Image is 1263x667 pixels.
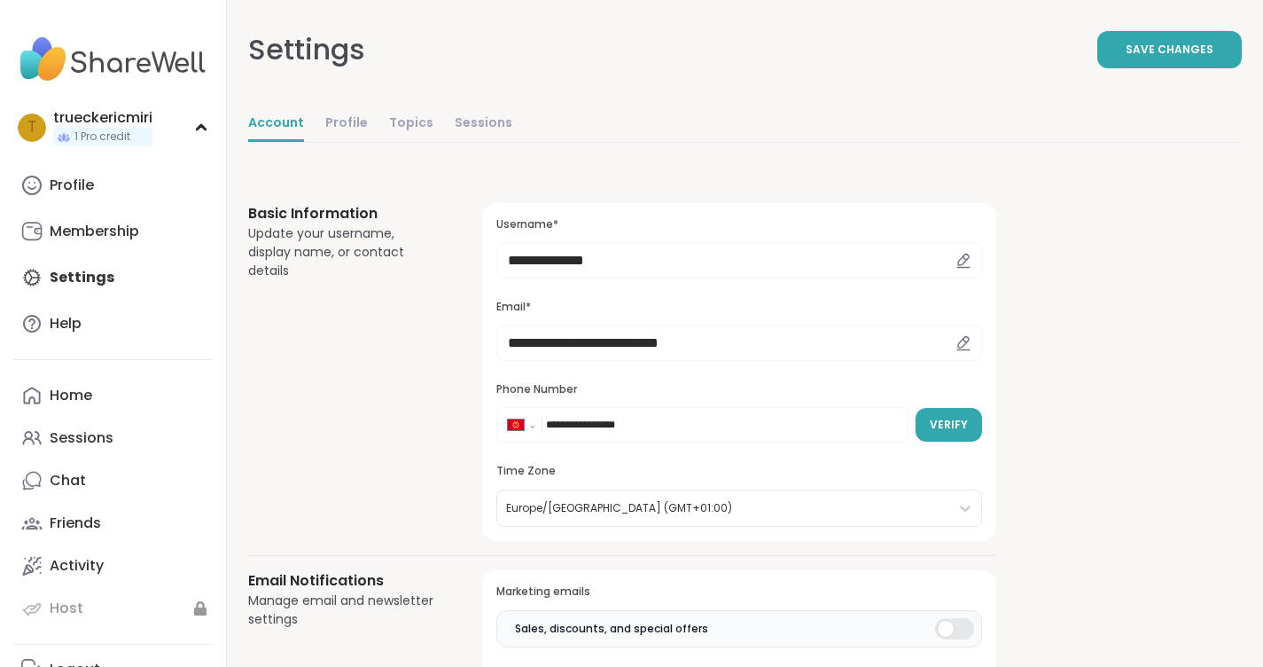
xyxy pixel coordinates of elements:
div: Membership [50,222,139,241]
div: Host [50,599,83,618]
a: Sessions [455,106,512,142]
span: Save Changes [1126,42,1213,58]
a: Membership [14,210,212,253]
a: Friends [14,502,212,545]
a: Topics [389,106,433,142]
span: Sales, discounts, and special offers [515,621,708,637]
div: Update your username, display name, or contact details [248,224,440,280]
div: Home [50,386,92,405]
a: Help [14,302,212,345]
a: Sessions [14,417,212,459]
div: Settings [248,28,365,71]
span: t [27,116,36,139]
span: 1 Pro credit [74,129,130,145]
div: Sessions [50,428,113,448]
div: Chat [50,471,86,490]
button: Save Changes [1097,31,1242,68]
span: Verify [930,417,968,433]
a: Chat [14,459,212,502]
h3: Basic Information [248,203,440,224]
a: Profile [325,106,368,142]
h3: Time Zone [496,464,982,479]
a: Activity [14,545,212,587]
a: Profile [14,164,212,207]
img: ShareWell Nav Logo [14,28,212,90]
div: Help [50,314,82,333]
h3: Phone Number [496,382,982,397]
div: Friends [50,514,101,533]
h3: Username* [496,217,982,232]
div: trueckericmiri [53,108,152,128]
div: Profile [50,176,94,195]
a: Account [248,106,304,142]
h3: Email Notifications [248,570,440,592]
h3: Marketing emails [496,585,982,600]
a: Home [14,374,212,417]
div: Manage email and newsletter settings [248,592,440,629]
h3: Email* [496,300,982,315]
div: Activity [50,556,104,576]
a: Host [14,587,212,630]
button: Verify [916,408,982,442]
